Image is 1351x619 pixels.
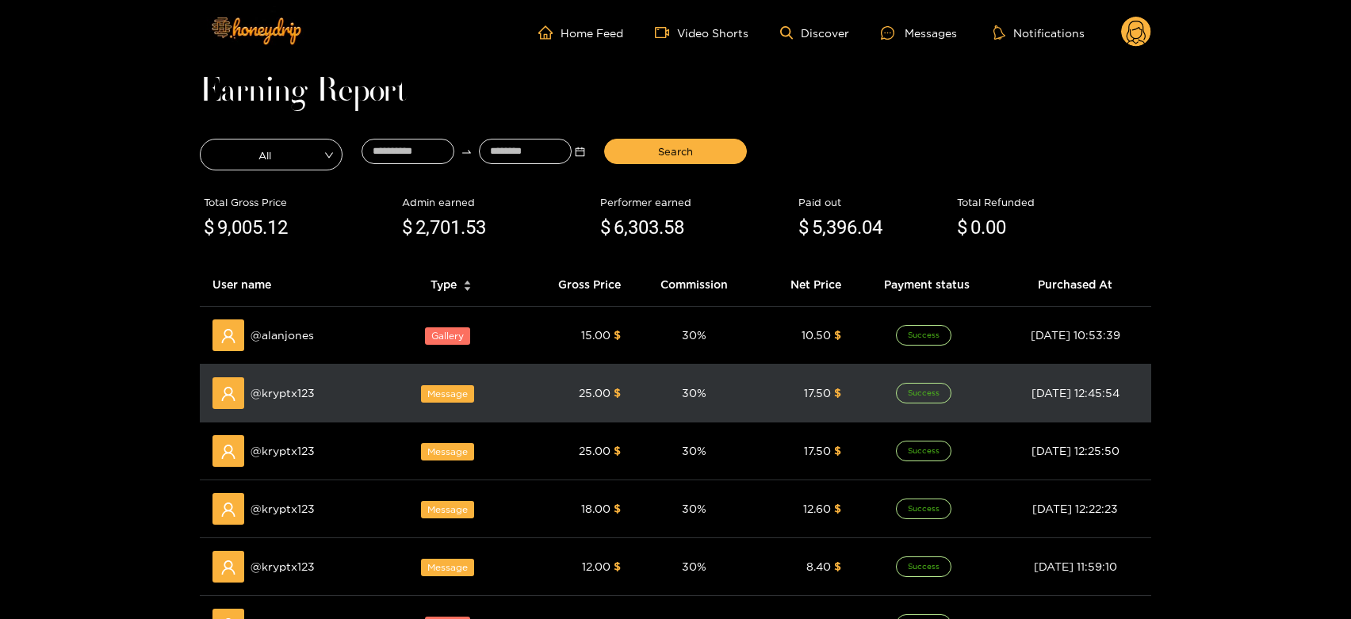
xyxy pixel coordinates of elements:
[421,501,474,518] span: Message
[896,441,951,461] span: Success
[999,263,1151,307] th: Purchased At
[854,263,999,307] th: Payment status
[896,499,951,519] span: Success
[682,387,706,399] span: 30 %
[1034,560,1117,572] span: [DATE] 11:59:10
[896,325,951,346] span: Success
[217,216,262,239] span: 9,005
[957,194,1147,210] div: Total Refunded
[581,502,610,514] span: 18.00
[834,387,841,399] span: $
[220,560,236,575] span: user
[220,386,236,402] span: user
[682,560,706,572] span: 30 %
[415,216,461,239] span: 2,701
[682,329,706,341] span: 30 %
[804,445,831,457] span: 17.50
[682,502,706,514] span: 30 %
[806,560,831,572] span: 8.40
[425,327,470,345] span: Gallery
[579,387,610,399] span: 25.00
[633,263,755,307] th: Commission
[604,139,747,164] button: Search
[220,502,236,518] span: user
[581,329,610,341] span: 15.00
[804,387,831,399] span: 17.50
[251,442,315,460] span: @ kryptx123
[431,276,457,293] span: Type
[463,278,472,287] span: caret-up
[461,216,486,239] span: .53
[200,263,383,307] th: User name
[538,25,623,40] a: Home Feed
[402,194,592,210] div: Admin earned
[655,25,677,40] span: video-camera
[220,328,236,344] span: user
[204,194,394,210] div: Total Gross Price
[600,213,610,243] span: $
[655,25,748,40] a: Video Shorts
[957,213,967,243] span: $
[1031,329,1120,341] span: [DATE] 10:53:39
[600,194,790,210] div: Performer earned
[614,329,621,341] span: $
[582,560,610,572] span: 12.00
[1031,445,1119,457] span: [DATE] 12:25:50
[857,216,882,239] span: .04
[802,329,831,341] span: 10.50
[659,216,684,239] span: .58
[682,445,706,457] span: 30 %
[461,146,473,158] span: to
[981,216,1006,239] span: .00
[896,556,951,577] span: Success
[538,25,561,40] span: home
[251,500,315,518] span: @ kryptx123
[421,443,474,460] span: Message
[519,263,633,307] th: Gross Price
[658,143,693,159] span: Search
[262,216,288,239] span: .12
[881,24,957,42] div: Messages
[251,384,315,402] span: @ kryptx123
[251,327,314,344] span: @ alanjones
[614,387,621,399] span: $
[1031,387,1119,399] span: [DATE] 12:45:54
[970,216,981,239] span: 0
[579,445,610,457] span: 25.00
[402,213,412,243] span: $
[798,194,949,210] div: Paid out
[834,560,841,572] span: $
[461,146,473,158] span: swap-right
[896,383,951,403] span: Success
[812,216,857,239] span: 5,396
[614,445,621,457] span: $
[421,385,474,403] span: Message
[220,444,236,460] span: user
[989,25,1089,40] button: Notifications
[780,26,849,40] a: Discover
[251,558,315,575] span: @ kryptx123
[834,445,841,457] span: $
[614,502,621,514] span: $
[755,263,854,307] th: Net Price
[463,285,472,293] span: caret-down
[204,213,214,243] span: $
[421,559,474,576] span: Message
[614,560,621,572] span: $
[614,216,659,239] span: 6,303
[803,502,831,514] span: 12.60
[834,329,841,341] span: $
[200,81,1151,103] h1: Earning Report
[1032,502,1118,514] span: [DATE] 12:22:23
[201,143,342,166] span: All
[834,502,841,514] span: $
[798,213,809,243] span: $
